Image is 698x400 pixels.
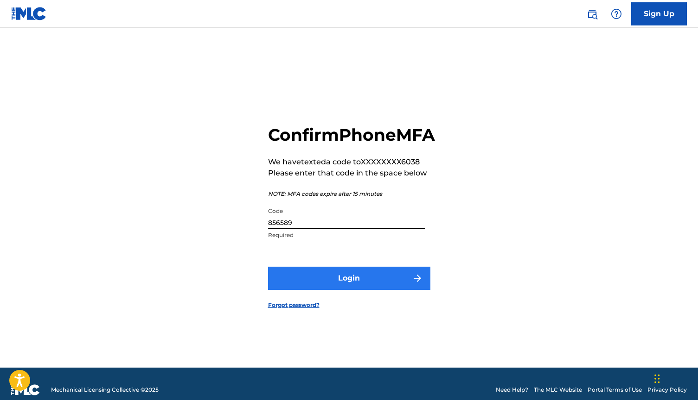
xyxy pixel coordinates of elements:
[534,386,582,394] a: The MLC Website
[268,231,425,239] p: Required
[412,273,423,284] img: f7272a7cc735f4ea7f67.svg
[268,125,435,145] h2: Confirm Phone MFA
[496,386,528,394] a: Need Help?
[607,5,626,23] div: Help
[268,267,430,290] button: Login
[588,386,642,394] a: Portal Terms of Use
[268,190,435,198] p: NOTE: MFA codes expire after 15 minutes
[654,365,660,393] div: Drag
[647,386,687,394] a: Privacy Policy
[268,301,320,309] a: Forgot password?
[11,7,47,20] img: MLC Logo
[631,2,687,25] a: Sign Up
[587,8,598,19] img: search
[11,384,40,395] img: logo
[583,5,602,23] a: Public Search
[51,386,159,394] span: Mechanical Licensing Collective © 2025
[611,8,622,19] img: help
[268,156,435,168] p: We have texted a code to XXXXXXXX6038
[652,356,698,400] iframe: Chat Widget
[268,168,435,179] p: Please enter that code in the space below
